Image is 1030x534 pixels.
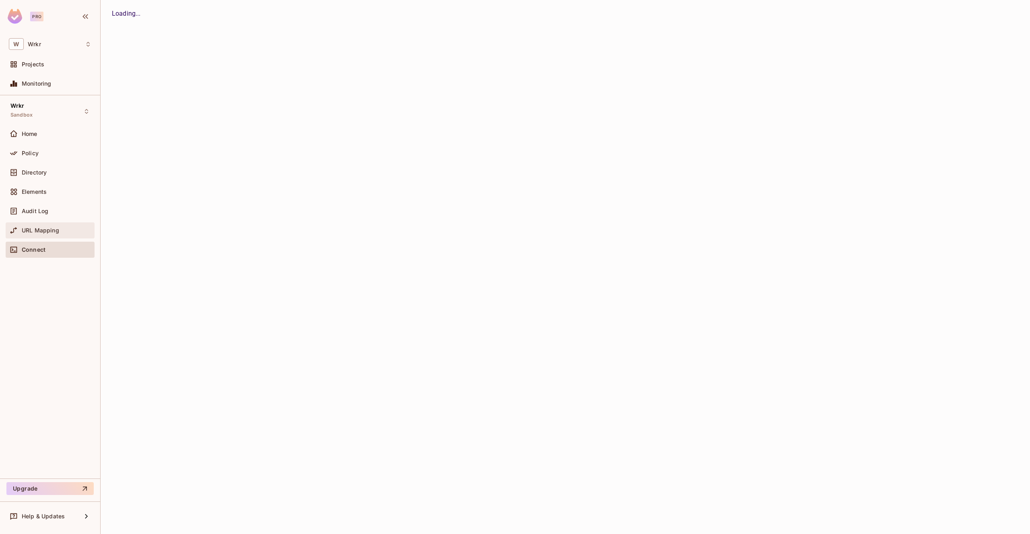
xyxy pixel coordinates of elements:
span: Policy [22,150,39,156]
img: SReyMgAAAABJRU5ErkJggg== [8,9,22,24]
span: Directory [22,169,47,176]
div: Pro [30,12,43,21]
button: Upgrade [6,482,94,495]
span: Sandbox [10,112,33,118]
span: W [9,38,24,50]
span: URL Mapping [22,227,59,234]
span: Workspace: Wrkr [28,41,41,47]
span: Home [22,131,37,137]
span: Wrkr [10,103,25,109]
span: Connect [22,246,45,253]
div: Loading... [112,9,1019,18]
span: Audit Log [22,208,48,214]
span: Projects [22,61,44,68]
span: Monitoring [22,80,51,87]
span: Elements [22,189,47,195]
span: Help & Updates [22,513,65,520]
